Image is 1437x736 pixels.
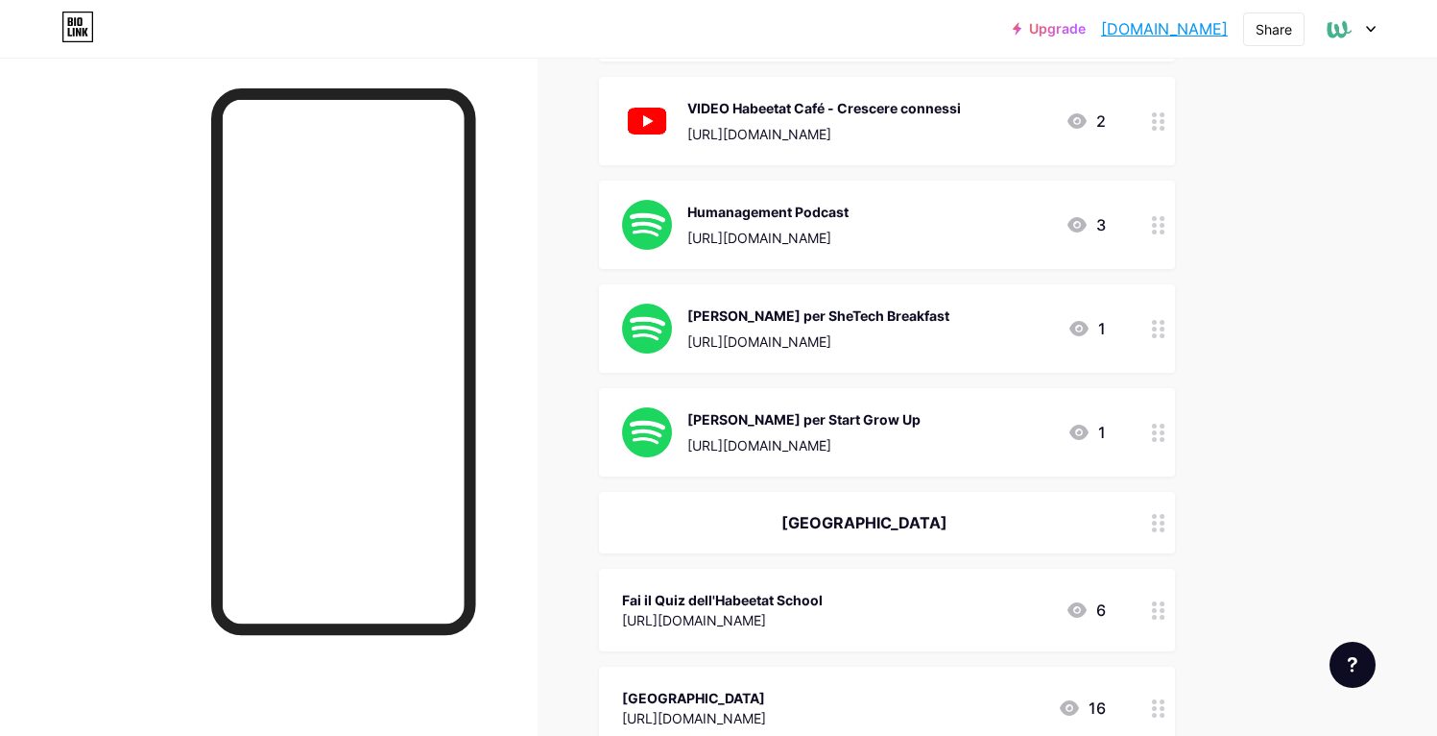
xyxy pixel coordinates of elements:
div: Humanagement Podcast [687,202,849,222]
div: Fai il Quiz dell'Habeetat School [622,590,823,610]
img: Francesca Postiglione per SheTech Breakfast [622,304,672,354]
div: [PERSON_NAME] per Start Grow Up [687,409,921,429]
div: [URL][DOMAIN_NAME] [687,124,961,144]
div: 16 [1058,697,1106,720]
div: [URL][DOMAIN_NAME] [622,708,766,728]
div: 2 [1066,110,1106,133]
img: Humanagement Podcast [622,200,672,250]
img: VIDEO Habeetat Café - Crescere connessi [622,96,672,146]
div: [URL][DOMAIN_NAME] [687,331,949,352]
div: VIDEO Habeetat Café - Crescere connessi [687,98,961,118]
div: [URL][DOMAIN_NAME] [687,435,921,455]
div: 1 [1067,421,1106,444]
a: [DOMAIN_NAME] [1101,17,1228,40]
div: [PERSON_NAME] per SheTech Breakfast [687,306,949,326]
div: [URL][DOMAIN_NAME] [687,228,849,248]
img: Paolo Parente per Start Grow Up [622,407,672,457]
div: 1 [1067,317,1106,340]
div: [GEOGRAPHIC_DATA] [622,688,766,708]
div: Share [1256,19,1292,39]
div: 6 [1066,599,1106,622]
div: 3 [1066,213,1106,236]
a: Upgrade [1013,21,1086,37]
img: Davide Albanese [1319,11,1355,47]
div: [URL][DOMAIN_NAME] [622,610,823,630]
div: [GEOGRAPHIC_DATA] [622,511,1106,534]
